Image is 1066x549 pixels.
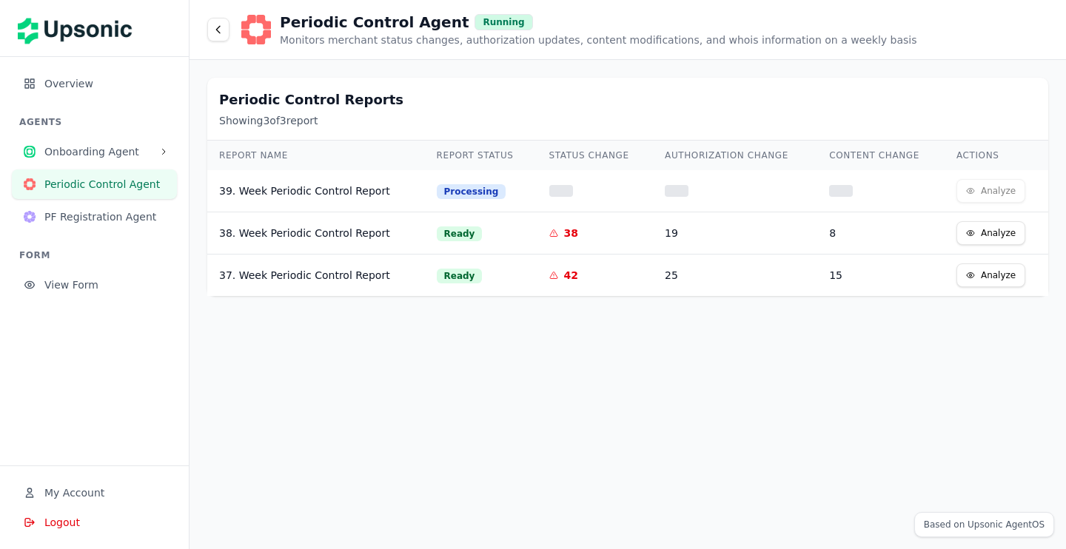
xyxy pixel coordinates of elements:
span: My Account [44,485,104,500]
h2: Periodic Control Reports [219,90,1036,110]
button: Overview [12,69,177,98]
div: 19 [665,226,805,240]
th: Report Status [425,141,537,170]
span: View Form [44,277,165,292]
span: Logout [44,515,80,530]
div: Running [475,14,532,30]
button: Onboarding AgentOnboarding Agent [12,137,177,166]
img: Upsonic [18,7,142,49]
th: Report Name [207,141,425,170]
a: View Form [12,280,177,294]
img: Periodic Control Agent [241,15,271,44]
h3: FORM [19,249,177,261]
a: PF Registration AgentPF Registration Agent [12,212,177,226]
p: Showing 3 of 3 report [219,113,1036,128]
th: Actions [945,141,1048,170]
div: 42 [564,268,578,283]
a: My Account [12,488,177,502]
div: Ready [437,269,483,283]
button: Analyze [956,263,1025,287]
span: PF Registration Agent [44,209,165,224]
a: Overview [12,78,177,92]
button: PF Registration AgentPF Registration Agent [12,202,177,232]
th: Content Change [817,141,945,170]
img: Periodic Control Agent [24,178,36,190]
h1: Periodic Control Agent [280,12,469,33]
th: Status Change [537,141,654,170]
button: Logout [12,508,177,537]
a: Periodic Control AgentPeriodic Control Agent [12,179,177,193]
h3: AGENTS [19,116,177,128]
div: 39. Week Periodic Control Report [219,183,413,198]
button: Analyze [956,221,1025,245]
button: My Account [12,478,177,508]
div: 37. Week Periodic Control Report [219,268,413,283]
div: 38. Week Periodic Control Report [219,226,413,240]
button: View Form [12,270,177,300]
button: Periodic Control AgentPeriodic Control Agent [12,169,177,199]
div: 25 [665,268,805,283]
div: Processing [437,184,506,199]
div: Ready [437,226,483,241]
div: 38 [564,226,578,240]
div: 15 [829,268,933,283]
img: PF Registration Agent [24,211,36,223]
span: Overview [44,76,165,91]
img: Onboarding Agent [24,146,36,158]
th: Authorization Change [653,141,817,170]
span: Periodic Control Agent [44,177,165,192]
p: Monitors merchant status changes, authorization updates, content modifications, and whois informa... [280,33,917,47]
div: 8 [829,226,933,240]
span: Onboarding Agent [44,144,153,159]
